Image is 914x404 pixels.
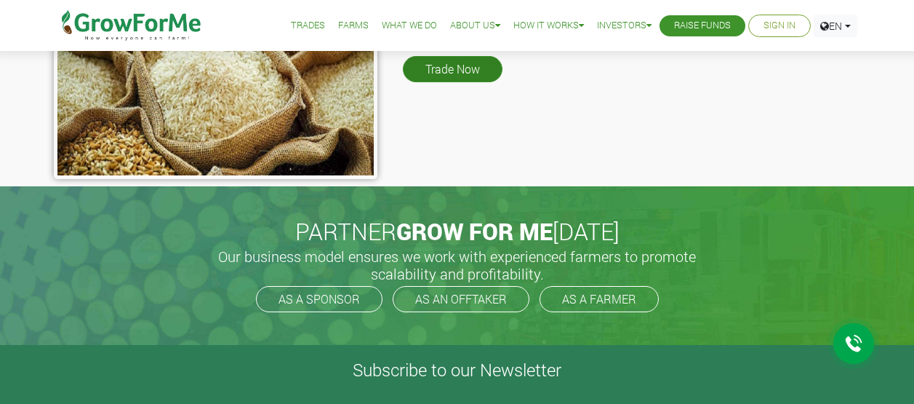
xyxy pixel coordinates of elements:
span: GROW FOR ME [396,215,553,247]
h4: Subscribe to our Newsletter [18,360,896,381]
a: Trades [291,18,325,33]
a: AS A FARMER [540,286,659,312]
h2: PARTNER [DATE] [60,218,855,245]
a: Trade Now [403,56,502,82]
a: Investors [597,18,652,33]
a: About Us [450,18,500,33]
a: EN [814,15,857,37]
a: AS A SPONSOR [256,286,382,312]
a: What We Do [382,18,437,33]
a: Raise Funds [674,18,731,33]
a: Farms [338,18,369,33]
h5: Our business model ensures we work with experienced farmers to promote scalability and profitabil... [203,247,712,282]
a: How it Works [513,18,584,33]
a: AS AN OFFTAKER [393,286,529,312]
a: Sign In [763,18,795,33]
